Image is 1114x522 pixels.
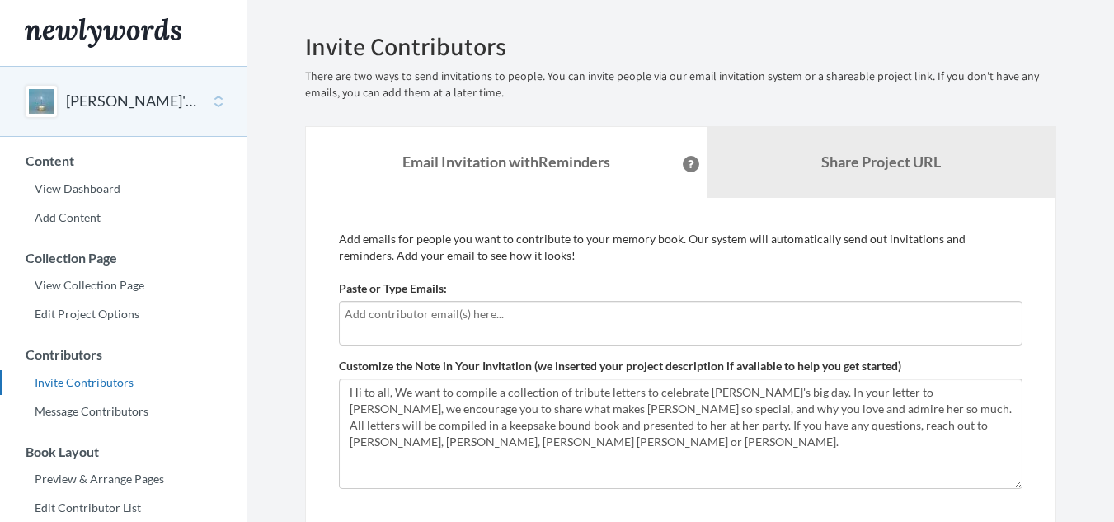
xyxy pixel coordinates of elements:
[1,347,247,362] h3: Contributors
[339,231,1022,264] p: Add emails for people you want to contribute to your memory book. Our system will automatically s...
[1,153,247,168] h3: Content
[305,68,1056,101] p: There are two ways to send invitations to people. You can invite people via our email invitation ...
[821,153,941,171] b: Share Project URL
[1,251,247,266] h3: Collection Page
[339,280,447,297] label: Paste or Type Emails:
[339,358,901,374] label: Customize the Note in Your Invitation (we inserted your project description if available to help ...
[402,153,610,171] strong: Email Invitation with Reminders
[66,91,200,112] button: [PERSON_NAME]'s 70th Birthday
[1,444,247,459] h3: Book Layout
[305,33,1056,60] h2: Invite Contributors
[345,305,1017,323] input: Add contributor email(s) here...
[339,379,1022,489] textarea: Hi to all, We want to compile a collection of tribute letters to celebrate [PERSON_NAME]'s big da...
[25,18,181,48] img: Newlywords logo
